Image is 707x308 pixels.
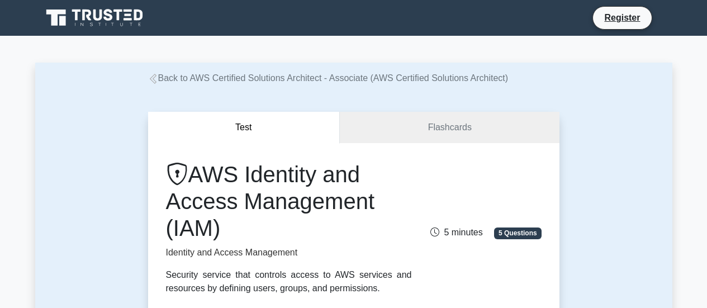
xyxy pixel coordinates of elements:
[148,73,509,83] a: Back to AWS Certified Solutions Architect - Associate (AWS Certified Solutions Architect)
[340,112,559,144] a: Flashcards
[597,11,647,25] a: Register
[166,161,412,241] h1: AWS Identity and Access Management (IAM)
[166,268,412,295] div: Security service that controls access to AWS services and resources by defining users, groups, an...
[166,246,412,259] p: Identity and Access Management
[494,228,541,239] span: 5 Questions
[148,112,340,144] button: Test
[430,228,482,237] span: 5 minutes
